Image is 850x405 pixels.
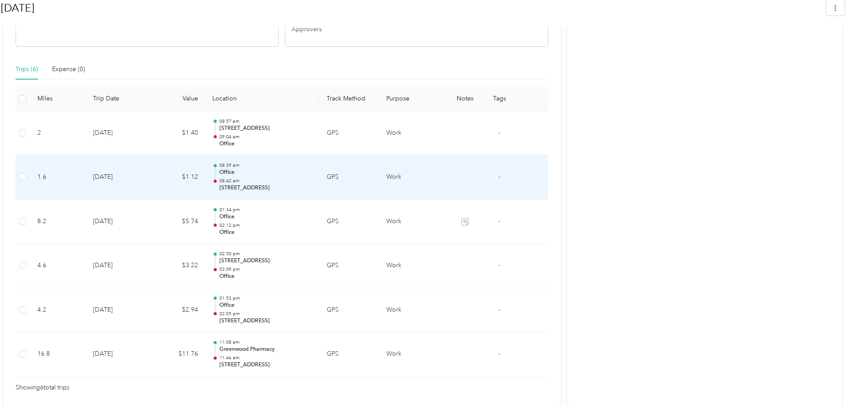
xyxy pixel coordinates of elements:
[86,87,150,111] th: Trip Date
[150,200,205,244] td: $5.74
[498,306,500,313] span: -
[219,257,312,265] p: [STREET_ADDRESS]
[86,244,150,288] td: [DATE]
[379,200,448,244] td: Work
[219,229,312,237] p: Office
[30,200,86,244] td: 8.2
[219,184,312,192] p: [STREET_ADDRESS]
[150,332,205,377] td: $11.76
[379,244,448,288] td: Work
[320,111,379,156] td: GPS
[498,129,500,136] span: -
[219,273,312,281] p: Office
[320,244,379,288] td: GPS
[150,244,205,288] td: $3.22
[498,173,500,180] span: -
[30,244,86,288] td: 4.6
[219,345,312,353] p: Greenwood Pharmacy
[30,288,86,333] td: 4.2
[30,111,86,156] td: 2
[150,87,205,111] th: Value
[219,207,312,213] p: 01:34 pm
[320,87,379,111] th: Track Method
[219,311,312,317] p: 02:05 pm
[379,87,448,111] th: Purpose
[379,155,448,200] td: Work
[379,288,448,333] td: Work
[320,200,379,244] td: GPS
[86,288,150,333] td: [DATE]
[498,217,500,225] span: -
[482,87,517,111] th: Tags
[219,266,312,273] p: 03:09 pm
[219,251,312,257] p: 02:50 pm
[219,213,312,221] p: Office
[219,339,312,345] p: 11:08 am
[86,200,150,244] td: [DATE]
[52,64,85,74] div: Expense (0)
[320,155,379,200] td: GPS
[150,288,205,333] td: $2.94
[320,332,379,377] td: GPS
[219,134,312,140] p: 09:04 am
[86,111,150,156] td: [DATE]
[16,383,69,393] span: Showing 6 total trips
[219,178,312,184] p: 08:42 am
[30,87,86,111] th: Miles
[320,288,379,333] td: GPS
[219,168,312,176] p: Office
[150,155,205,200] td: $1.12
[379,111,448,156] td: Work
[219,162,312,168] p: 08:39 am
[219,118,312,124] p: 08:57 am
[219,295,312,301] p: 01:53 pm
[30,332,86,377] td: 16.8
[16,64,38,74] div: Trips (6)
[86,155,150,200] td: [DATE]
[498,350,500,357] span: -
[205,87,320,111] th: Location
[86,332,150,377] td: [DATE]
[150,111,205,156] td: $1.40
[30,155,86,200] td: 1.6
[219,124,312,132] p: [STREET_ADDRESS]
[219,355,312,361] p: 11:46 am
[498,261,500,269] span: -
[219,361,312,369] p: [STREET_ADDRESS]
[219,140,312,148] p: Office
[219,317,312,325] p: [STREET_ADDRESS]
[379,332,448,377] td: Work
[448,87,482,111] th: Notes
[219,301,312,309] p: Office
[219,222,312,229] p: 02:12 pm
